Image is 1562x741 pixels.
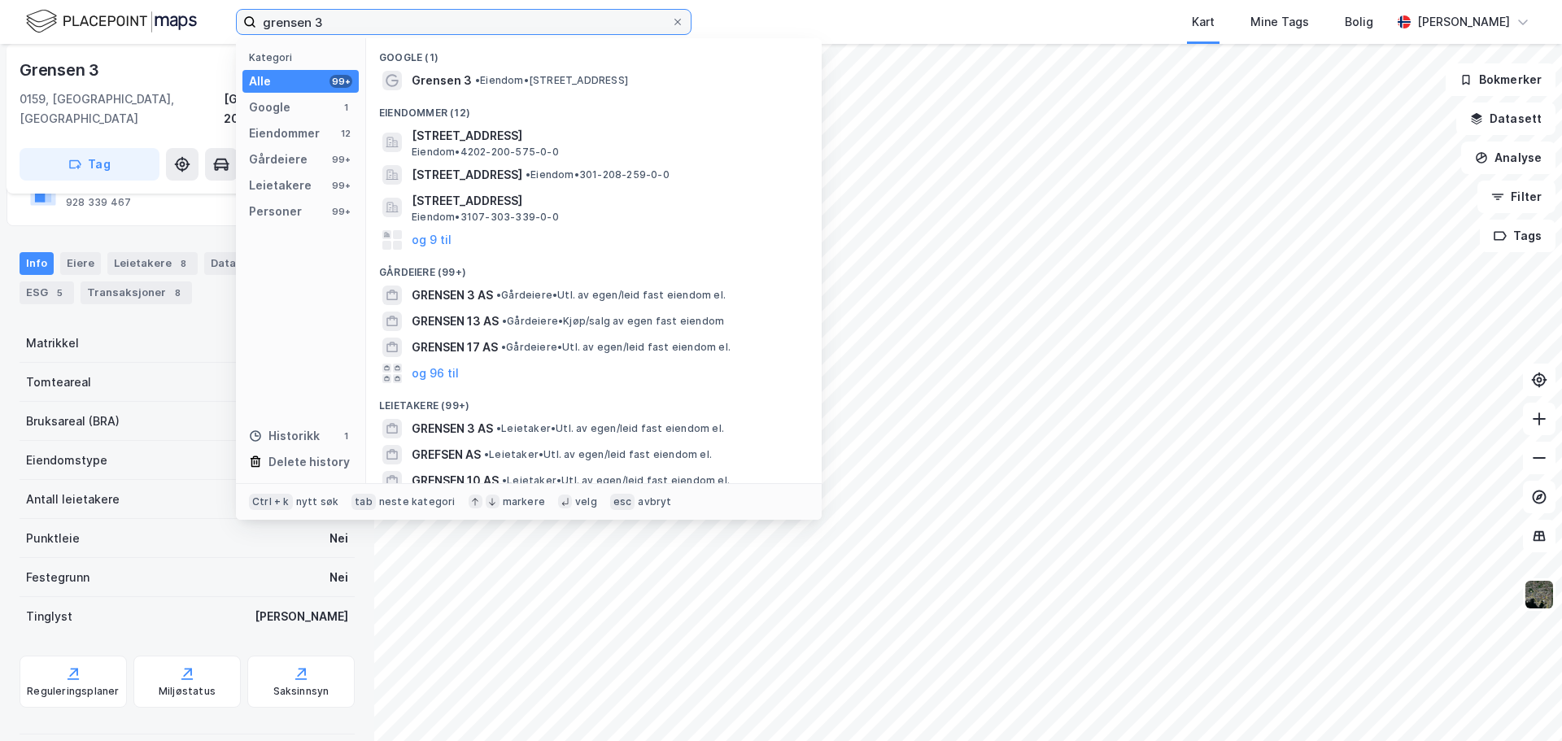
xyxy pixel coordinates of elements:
[339,127,352,140] div: 12
[26,490,120,509] div: Antall leietakere
[1477,181,1555,213] button: Filter
[1481,663,1562,741] iframe: Chat Widget
[503,495,545,508] div: markere
[249,51,359,63] div: Kategori
[249,150,308,169] div: Gårdeiere
[1524,579,1555,610] img: 9k=
[502,474,507,486] span: •
[412,445,481,464] span: GREFSEN AS
[366,253,822,282] div: Gårdeiere (99+)
[256,10,671,34] input: Søk på adresse, matrikkel, gårdeiere, leietakere eller personer
[412,286,493,305] span: GRENSEN 3 AS
[412,126,802,146] span: [STREET_ADDRESS]
[412,71,472,90] span: Grensen 3
[26,412,120,431] div: Bruksareal (BRA)
[329,153,352,166] div: 99+
[501,341,506,353] span: •
[351,494,376,510] div: tab
[329,529,348,548] div: Nei
[475,74,480,86] span: •
[1461,142,1555,174] button: Analyse
[496,422,724,435] span: Leietaker • Utl. av egen/leid fast eiendom el.
[412,364,459,383] button: og 96 til
[366,38,822,68] div: Google (1)
[1481,663,1562,741] div: Kontrollprogram for chat
[412,419,493,438] span: GRENSEN 3 AS
[484,448,712,461] span: Leietaker • Utl. av egen/leid fast eiendom el.
[496,289,726,302] span: Gårdeiere • Utl. av egen/leid fast eiendom el.
[1456,102,1555,135] button: Datasett
[1192,12,1215,32] div: Kart
[1250,12,1309,32] div: Mine Tags
[26,529,80,548] div: Punktleie
[496,422,501,434] span: •
[484,448,489,460] span: •
[20,148,159,181] button: Tag
[1446,63,1555,96] button: Bokmerker
[526,168,530,181] span: •
[27,685,119,698] div: Reguleringsplaner
[475,74,628,87] span: Eiendom • [STREET_ADDRESS]
[26,7,197,36] img: logo.f888ab2527a4732fd821a326f86c7f29.svg
[412,211,559,224] span: Eiendom • 3107-303-339-0-0
[329,75,352,88] div: 99+
[575,495,597,508] div: velg
[412,338,498,357] span: GRENSEN 17 AS
[366,386,822,416] div: Leietakere (99+)
[268,452,350,472] div: Delete history
[412,146,559,159] span: Eiendom • 4202-200-575-0-0
[366,94,822,123] div: Eiendommer (12)
[159,685,216,698] div: Miljøstatus
[502,315,507,327] span: •
[502,315,724,328] span: Gårdeiere • Kjøp/salg av egen fast eiendom
[273,685,329,698] div: Saksinnsyn
[339,429,352,442] div: 1
[26,373,91,392] div: Tomteareal
[20,252,54,275] div: Info
[329,205,352,218] div: 99+
[66,196,131,209] div: 928 339 467
[339,101,352,114] div: 1
[610,494,635,510] div: esc
[249,98,290,117] div: Google
[20,89,224,129] div: 0159, [GEOGRAPHIC_DATA], [GEOGRAPHIC_DATA]
[20,281,74,304] div: ESG
[249,124,320,143] div: Eiendommer
[526,168,670,181] span: Eiendom • 301-208-259-0-0
[1480,220,1555,252] button: Tags
[204,252,285,275] div: Datasett
[107,252,198,275] div: Leietakere
[412,471,499,490] span: GRENSEN 10 AS
[51,285,68,301] div: 5
[81,281,192,304] div: Transaksjoner
[249,72,271,91] div: Alle
[169,285,185,301] div: 8
[249,426,320,446] div: Historikk
[175,255,191,272] div: 8
[1417,12,1510,32] div: [PERSON_NAME]
[379,495,456,508] div: neste kategori
[249,176,312,195] div: Leietakere
[501,341,731,354] span: Gårdeiere • Utl. av egen/leid fast eiendom el.
[20,57,103,83] div: Grensen 3
[412,165,522,185] span: [STREET_ADDRESS]
[60,252,101,275] div: Eiere
[26,607,72,626] div: Tinglyst
[329,568,348,587] div: Nei
[255,607,348,626] div: [PERSON_NAME]
[638,495,671,508] div: avbryt
[1345,12,1373,32] div: Bolig
[26,451,107,470] div: Eiendomstype
[329,179,352,192] div: 99+
[26,568,89,587] div: Festegrunn
[412,191,802,211] span: [STREET_ADDRESS]
[496,289,501,301] span: •
[412,312,499,331] span: GRENSEN 13 AS
[224,89,355,129] div: [GEOGRAPHIC_DATA], 208/259
[502,474,730,487] span: Leietaker • Utl. av egen/leid fast eiendom el.
[249,202,302,221] div: Personer
[296,495,339,508] div: nytt søk
[249,494,293,510] div: Ctrl + k
[26,333,79,353] div: Matrikkel
[412,230,452,250] button: og 9 til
